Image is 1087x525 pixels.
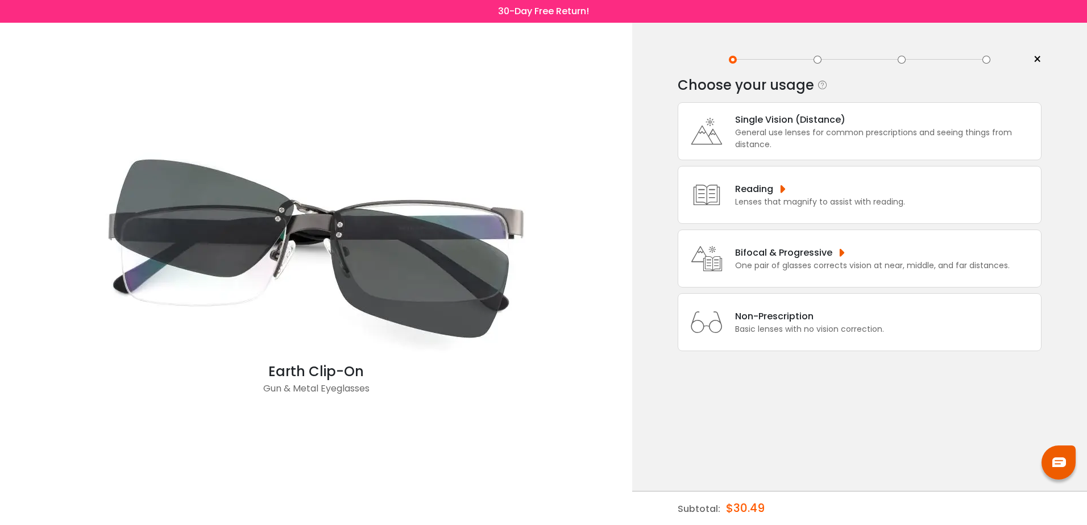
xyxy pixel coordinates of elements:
[1024,51,1042,68] a: ×
[726,491,765,524] div: $30.49
[1052,457,1066,467] img: chat
[735,309,884,323] div: Non-Prescription
[89,382,543,405] div: Gun & Metal Eyeglasses
[735,113,1035,127] div: Single Vision (Distance)
[735,245,1010,260] div: Bifocal & Progressive
[735,127,1035,151] div: General use lenses for common prescriptions and seeing things from distance.
[1033,51,1042,68] span: ×
[89,134,543,361] img: Gun Earth Clip-On - Metal Eyeglasses
[735,182,905,196] div: Reading
[735,323,884,335] div: Basic lenses with no vision correction.
[89,361,543,382] div: Earth Clip-On
[735,260,1010,272] div: One pair of glasses corrects vision at near, middle, and far distances.
[735,196,905,208] div: Lenses that magnify to assist with reading.
[678,74,814,97] div: Choose your usage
